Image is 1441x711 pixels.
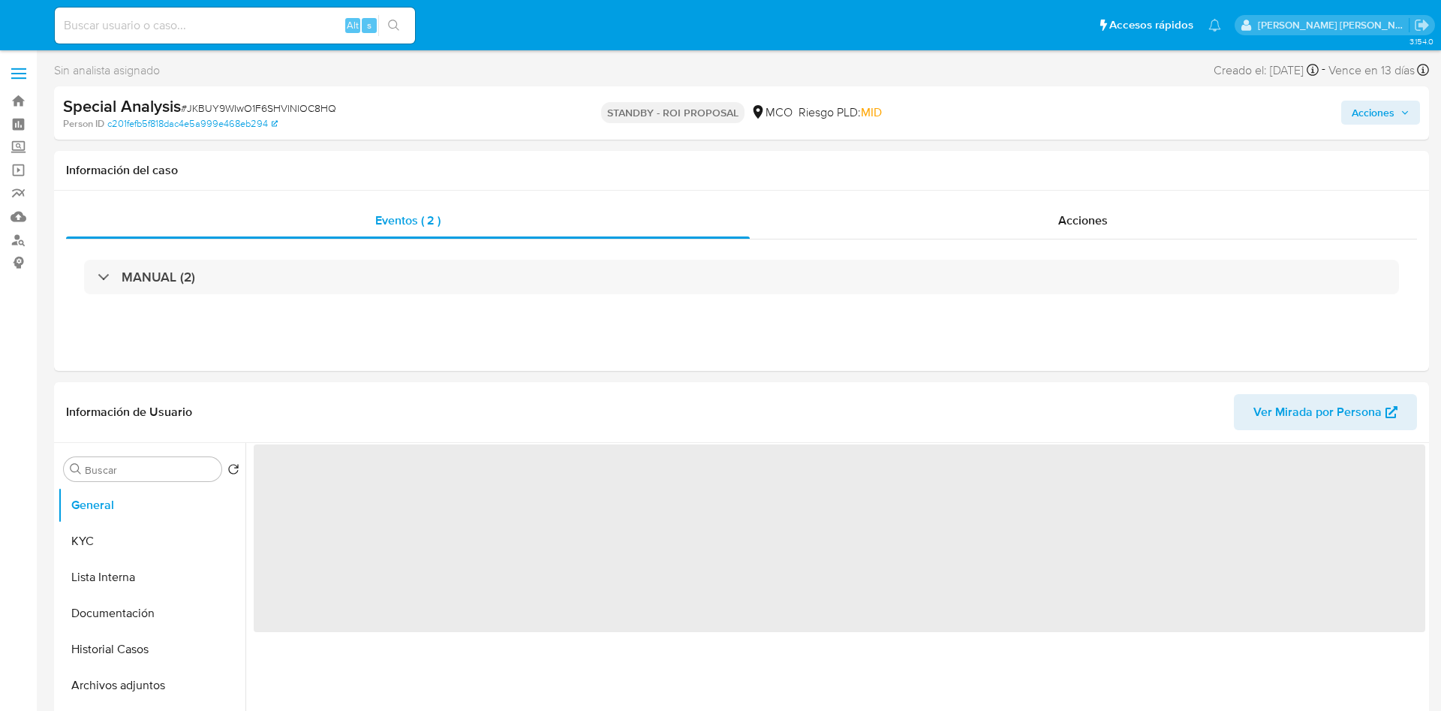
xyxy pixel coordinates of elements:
button: Volver al orden por defecto [227,463,239,480]
p: STANDBY - ROI PROPOSAL [601,102,745,123]
div: MCO [751,104,793,121]
span: Accesos rápidos [1109,17,1193,33]
button: Buscar [70,463,82,475]
b: Special Analysis [63,94,181,118]
button: Documentación [58,595,245,631]
button: KYC [58,523,245,559]
span: Sin analista asignado [54,62,160,79]
h3: MANUAL (2) [122,269,195,285]
span: Acciones [1352,101,1394,125]
span: # JKBUY9WIwO1F6SHVlNlOC8HQ [181,101,336,116]
button: Archivos adjuntos [58,667,245,703]
button: General [58,487,245,523]
span: Acciones [1058,212,1108,229]
button: Lista Interna [58,559,245,595]
span: ‌ [254,444,1425,632]
span: Riesgo PLD: [799,104,882,121]
span: Ver Mirada por Persona [1253,394,1382,430]
span: Eventos ( 2 ) [375,212,441,229]
span: Alt [347,18,359,32]
h1: Información del caso [66,163,1417,178]
button: search-icon [378,15,409,36]
p: david.marinmartinez@mercadolibre.com.co [1258,18,1409,32]
button: Acciones [1341,101,1420,125]
button: Historial Casos [58,631,245,667]
h1: Información de Usuario [66,405,192,420]
span: Vence en 13 días [1328,62,1415,79]
span: - [1322,60,1325,80]
a: Notificaciones [1208,19,1221,32]
span: s [367,18,372,32]
div: Creado el: [DATE] [1214,60,1319,80]
a: Salir [1414,17,1430,33]
div: MANUAL (2) [84,260,1399,294]
input: Buscar [85,463,215,477]
button: Ver Mirada por Persona [1234,394,1417,430]
b: Person ID [63,117,104,131]
input: Buscar usuario o caso... [55,16,415,35]
a: c201fefb5f818dac4e5a999e468eb294 [107,117,278,131]
span: MID [861,104,882,121]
